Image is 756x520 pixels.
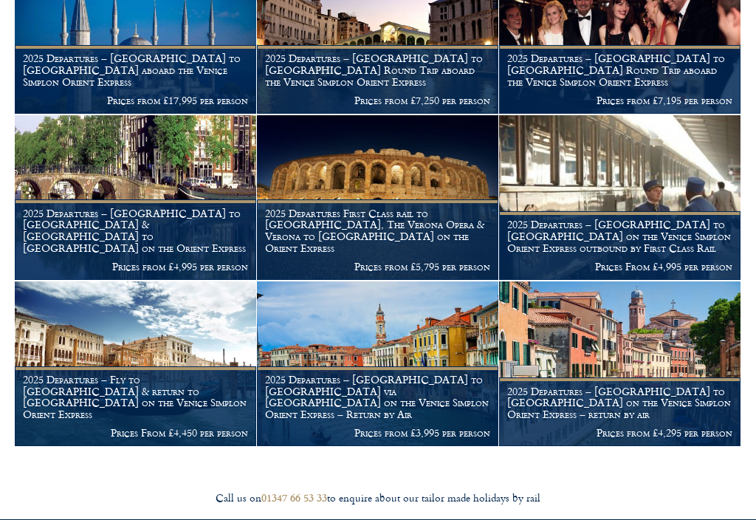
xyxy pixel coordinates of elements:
h1: 2025 Departures – [GEOGRAPHIC_DATA] to [GEOGRAPHIC_DATA] & [GEOGRAPHIC_DATA] to [GEOGRAPHIC_DATA]... [23,208,248,254]
p: Prices From £4,450 per person [23,427,248,439]
h1: 2025 Departures – [GEOGRAPHIC_DATA] to [GEOGRAPHIC_DATA] Round Trip aboard the Venice Simplon Ori... [507,52,732,87]
p: Prices from £17,995 per person [23,95,248,106]
p: Prices from £4,995 per person [23,261,248,273]
a: 2025 Departures – Fly to [GEOGRAPHIC_DATA] & return to [GEOGRAPHIC_DATA] on the Venice Simplon Or... [15,281,257,447]
p: Prices from £7,195 per person [507,95,732,106]
a: 2025 Departures – [GEOGRAPHIC_DATA] to [GEOGRAPHIC_DATA] on the Venice Simplon Orient Express out... [499,115,741,281]
h1: 2025 Departures – [GEOGRAPHIC_DATA] to [GEOGRAPHIC_DATA] on the Venice Simplon Orient Express – r... [507,386,732,420]
a: 2025 Departures – [GEOGRAPHIC_DATA] to [GEOGRAPHIC_DATA] via [GEOGRAPHIC_DATA] on the Venice Simp... [257,281,499,447]
p: Prices from £7,250 per person [265,95,490,106]
a: 01347 66 53 33 [261,490,327,505]
a: 2025 Departures – [GEOGRAPHIC_DATA] to [GEOGRAPHIC_DATA] & [GEOGRAPHIC_DATA] to [GEOGRAPHIC_DATA]... [15,115,257,281]
h1: 2025 Departures – [GEOGRAPHIC_DATA] to [GEOGRAPHIC_DATA] aboard the Venice Simplon Orient Express [23,52,248,87]
h1: 2025 Departures – [GEOGRAPHIC_DATA] to [GEOGRAPHIC_DATA] Round Trip aboard the Venice Simplon Ori... [265,52,490,87]
div: Call us on to enquire about our tailor made holidays by rail [7,491,749,505]
h1: 2025 Departures – Fly to [GEOGRAPHIC_DATA] & return to [GEOGRAPHIC_DATA] on the Venice Simplon Or... [23,374,248,420]
a: 2025 Departures First Class rail to [GEOGRAPHIC_DATA], The Verona Opera & Verona to [GEOGRAPHIC_D... [257,115,499,281]
p: Prices from £3,995 per person [265,427,490,439]
img: Channel street, Venice Orient Express [499,281,740,446]
p: Prices from £5,795 per person [265,261,490,273]
h1: 2025 Departures First Class rail to [GEOGRAPHIC_DATA], The Verona Opera & Verona to [GEOGRAPHIC_D... [265,208,490,254]
h1: 2025 Departures – [GEOGRAPHIC_DATA] to [GEOGRAPHIC_DATA] on the Venice Simplon Orient Express out... [507,219,732,253]
h1: 2025 Departures – [GEOGRAPHIC_DATA] to [GEOGRAPHIC_DATA] via [GEOGRAPHIC_DATA] on the Venice Simp... [265,374,490,420]
img: venice aboard the Orient Express [15,281,256,446]
p: Prices from £4,295 per person [507,427,732,439]
a: 2025 Departures – [GEOGRAPHIC_DATA] to [GEOGRAPHIC_DATA] on the Venice Simplon Orient Express – r... [499,281,741,447]
p: Prices From £4,995 per person [507,261,732,273]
